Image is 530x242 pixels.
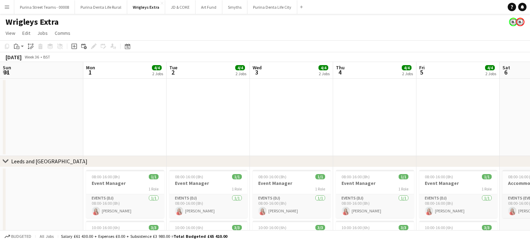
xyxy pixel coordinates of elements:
[419,170,497,218] app-job-card: 08:00-16:00 (8h)1/1Event Manager1 RoleEvents (DJ)1/108:00-16:00 (8h)[PERSON_NAME]
[55,30,70,36] span: Comms
[235,65,245,70] span: 4/4
[398,186,408,192] span: 1 Role
[43,54,50,60] div: BST
[37,30,48,36] span: Jobs
[86,194,164,218] app-card-role: Events (DJ)1/108:00-16:00 (8h)[PERSON_NAME]
[2,68,11,76] span: 31
[425,225,453,230] span: 10:00-16:00 (6h)
[14,0,75,14] button: Purina Street Teams - 00008
[165,0,195,14] button: JD & COKE
[20,29,33,38] a: Edit
[336,170,414,218] app-job-card: 08:00-16:00 (8h)1/1Event Manager1 RoleEvents (DJ)1/108:00-16:00 (8h)[PERSON_NAME]
[253,194,331,218] app-card-role: Events (DJ)1/108:00-16:00 (8h)[PERSON_NAME]
[232,186,242,192] span: 1 Role
[258,174,286,179] span: 08:00-16:00 (8h)
[168,68,177,76] span: 2
[236,71,246,76] div: 2 Jobs
[402,65,412,70] span: 4/4
[6,17,59,27] h1: Wrigleys Extra
[3,233,32,240] button: Budgeted
[252,68,262,76] span: 3
[501,68,510,76] span: 6
[11,158,87,165] div: Leeds and [GEOGRAPHIC_DATA]
[152,65,162,70] span: 4/4
[222,0,247,14] button: Smyths
[169,180,247,186] h3: Event Manager
[86,180,164,186] h3: Event Manager
[485,65,495,70] span: 4/4
[86,170,164,218] app-job-card: 08:00-16:00 (8h)1/1Event Manager1 RoleEvents (DJ)1/108:00-16:00 (8h)[PERSON_NAME]
[485,71,496,76] div: 2 Jobs
[419,194,497,218] app-card-role: Events (DJ)1/108:00-16:00 (8h)[PERSON_NAME]
[174,234,227,239] span: Total Budgeted £65 410.00
[253,180,331,186] h3: Event Manager
[336,194,414,218] app-card-role: Events (DJ)1/108:00-16:00 (8h)[PERSON_NAME]
[195,0,222,14] button: Art Fund
[336,180,414,186] h3: Event Manager
[247,0,297,14] button: Purina Denta Life City
[92,225,120,230] span: 10:00-16:00 (6h)
[232,174,242,179] span: 1/1
[175,225,203,230] span: 10:00-16:00 (6h)
[38,234,55,239] span: All jobs
[169,194,247,218] app-card-role: Events (DJ)1/108:00-16:00 (8h)[PERSON_NAME]
[419,64,425,71] span: Fri
[169,64,177,71] span: Tue
[6,54,22,61] div: [DATE]
[315,186,325,192] span: 1 Role
[92,174,120,179] span: 08:00-16:00 (8h)
[61,234,227,239] div: Salary £61 430.00 + Expenses £0.00 + Subsistence £3 980.00 =
[315,225,325,230] span: 3/3
[6,30,15,36] span: View
[402,71,413,76] div: 2 Jobs
[516,18,524,26] app-user-avatar: Bounce Activations Ltd
[34,29,51,38] a: Jobs
[319,71,330,76] div: 2 Jobs
[425,174,453,179] span: 08:00-16:00 (8h)
[149,225,159,230] span: 3/3
[399,225,408,230] span: 3/3
[148,186,159,192] span: 1 Role
[253,170,331,218] app-job-card: 08:00-16:00 (8h)1/1Event Manager1 RoleEvents (DJ)1/108:00-16:00 (8h)[PERSON_NAME]
[502,64,510,71] span: Sat
[22,30,30,36] span: Edit
[253,64,262,71] span: Wed
[127,0,165,14] button: Wrigleys Extra
[175,174,203,179] span: 08:00-16:00 (8h)
[419,180,497,186] h3: Event Manager
[341,174,370,179] span: 08:00-16:00 (8h)
[149,174,159,179] span: 1/1
[75,0,127,14] button: Purina Denta Life Rural
[315,174,325,179] span: 1/1
[482,174,492,179] span: 1/1
[169,170,247,218] app-job-card: 08:00-16:00 (8h)1/1Event Manager1 RoleEvents (DJ)1/108:00-16:00 (8h)[PERSON_NAME]
[11,234,31,239] span: Budgeted
[85,68,95,76] span: 1
[152,71,163,76] div: 2 Jobs
[3,29,18,38] a: View
[3,64,11,71] span: Sun
[86,64,95,71] span: Mon
[509,18,517,26] app-user-avatar: Bounce Activations Ltd
[341,225,370,230] span: 10:00-16:00 (6h)
[399,174,408,179] span: 1/1
[418,68,425,76] span: 5
[482,186,492,192] span: 1 Role
[336,64,345,71] span: Thu
[318,65,328,70] span: 4/4
[232,225,242,230] span: 3/3
[482,225,492,230] span: 3/3
[335,68,345,76] span: 4
[258,225,286,230] span: 10:00-16:00 (6h)
[52,29,73,38] a: Comms
[23,54,40,60] span: Week 36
